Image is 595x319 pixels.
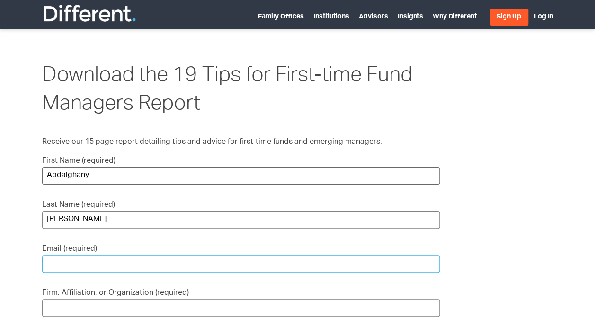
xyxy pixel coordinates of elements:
label: Email (required) [42,244,440,273]
input: Firm, Affiliation, or Organization (required) [42,299,440,317]
a: Institutions [313,14,349,20]
a: Sign Up [490,9,528,26]
a: Advisors [359,14,388,20]
p: Receive our 15 page report detailing tips and advice for first-time funds and emerging managers. [42,137,440,148]
img: Different Funds [42,4,137,23]
input: First Name (required) [42,167,440,185]
a: Log In [534,14,553,20]
a: Family Offices [258,14,304,20]
a: Insights [398,14,423,20]
h1: Download the 19 Tips for First-time Fund Managers Report [42,62,440,120]
label: Last Name (required) [42,200,440,229]
input: Email (required) [42,255,440,273]
input: Last Name (required) [42,211,440,229]
label: Firm, Affiliation, or Organization (required) [42,288,440,317]
a: Why Different [433,14,477,20]
label: First Name (required) [42,156,440,185]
